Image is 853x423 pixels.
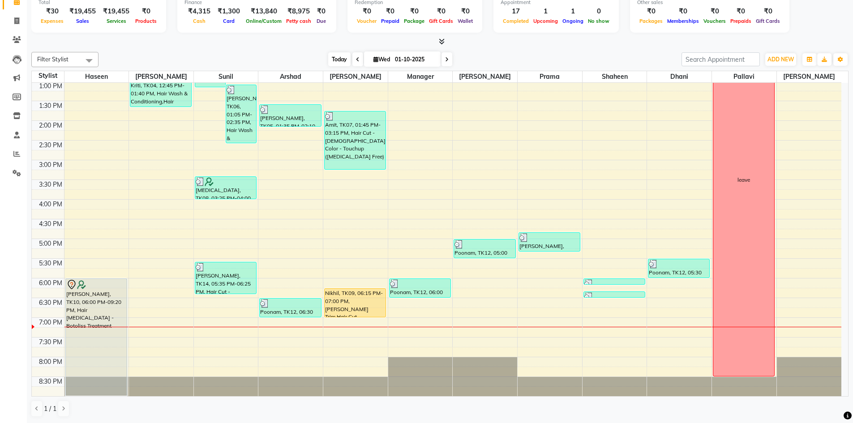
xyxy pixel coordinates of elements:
[328,52,351,66] span: Today
[586,6,612,17] div: 0
[531,6,560,17] div: 1
[214,6,244,17] div: ₹1,300
[531,18,560,24] span: Upcoming
[184,6,214,17] div: ₹4,315
[402,18,427,24] span: Package
[647,71,712,82] span: Dhani
[665,6,701,17] div: ₹0
[777,71,841,82] span: [PERSON_NAME]
[427,6,455,17] div: ₹0
[427,18,455,24] span: Gift Cards
[37,318,64,327] div: 7:00 PM
[129,71,193,82] span: [PERSON_NAME]
[195,262,256,294] div: [PERSON_NAME], TK14, 05:35 PM-06:25 PM, Hair Cut - [DEMOGRAPHIC_DATA],[PERSON_NAME] Trim
[32,71,64,81] div: Stylist
[221,18,237,24] span: Card
[323,71,388,82] span: [PERSON_NAME]
[37,121,64,130] div: 2:00 PM
[392,53,437,66] input: 2025-10-01
[501,6,531,17] div: 17
[44,404,56,414] span: 1 / 1
[754,18,782,24] span: Gift Cards
[284,6,313,17] div: ₹8,975
[37,81,64,91] div: 1:00 PM
[37,219,64,229] div: 4:30 PM
[455,18,475,24] span: Wallet
[402,6,427,17] div: ₹0
[244,18,284,24] span: Online/Custom
[648,259,709,278] div: Poonam, TK12, 05:30 PM-06:00 PM, Threading
[133,18,159,24] span: Products
[37,160,64,170] div: 3:00 PM
[728,18,754,24] span: Prepaids
[37,377,64,386] div: 8:30 PM
[583,71,647,82] span: Shaheen
[388,71,453,82] span: Manager
[130,72,191,107] div: Kriti, TK04, 12:45 PM-01:40 PM, Hair Wash & Conditioning,Hair Styling
[226,85,256,143] div: [PERSON_NAME], TK06, 01:05 PM-02:35 PM, Hair Wash & Conditioning,Hair Cut - [DEMOGRAPHIC_DATA],Sp...
[37,141,64,150] div: 2:30 PM
[325,111,386,169] div: Amit, TK07, 01:45 PM-03:15 PM, Hair Cut - [DEMOGRAPHIC_DATA],Hair Color - Touchup ([MEDICAL_DATA]...
[37,239,64,248] div: 5:00 PM
[682,52,760,66] input: Search Appointment
[37,278,64,288] div: 6:00 PM
[244,6,284,17] div: ₹13,840
[284,18,313,24] span: Petty cash
[37,259,64,268] div: 5:30 PM
[701,18,728,24] span: Vouchers
[501,18,531,24] span: Completed
[37,298,64,308] div: 6:30 PM
[37,338,64,347] div: 7:30 PM
[314,18,328,24] span: Due
[195,177,256,199] div: [MEDICAL_DATA], TK08, 03:25 PM-04:00 PM, Hair Wash & Conditioning,Blow Dry
[194,71,258,82] span: Sunil
[355,6,379,17] div: ₹0
[74,18,91,24] span: Sales
[390,279,450,297] div: Poonam, TK12, 06:00 PM-06:30 PM, Pro Misc
[313,6,329,17] div: ₹0
[560,6,586,17] div: 1
[754,6,782,17] div: ₹0
[66,279,127,396] div: [PERSON_NAME], TK10, 06:00 PM-09:20 PM, Hair [MEDICAL_DATA] - Botoliss Treatment
[379,6,402,17] div: ₹0
[104,18,129,24] span: Services
[66,6,99,17] div: ₹19,455
[637,6,665,17] div: ₹0
[325,289,386,317] div: Nikhil, TK09, 06:15 PM-07:00 PM, [PERSON_NAME] Trim,Hair Cut - [DEMOGRAPHIC_DATA]
[37,357,64,367] div: 8:00 PM
[371,56,392,63] span: Wed
[64,71,129,82] span: Haseen
[379,18,402,24] span: Prepaid
[737,176,750,184] div: leave
[37,180,64,189] div: 3:30 PM
[191,18,208,24] span: Cash
[519,233,580,251] div: [PERSON_NAME], TK11, 04:50 PM-05:20 PM, Intimate Wax - Stripless
[258,71,323,82] span: Arshad
[701,6,728,17] div: ₹0
[765,53,796,66] button: ADD NEW
[560,18,586,24] span: Ongoing
[99,6,133,17] div: ₹19,455
[586,18,612,24] span: No show
[518,71,582,82] span: Prama
[37,200,64,209] div: 4:00 PM
[453,71,517,82] span: [PERSON_NAME]
[712,71,776,82] span: Pallavi
[728,6,754,17] div: ₹0
[133,6,159,17] div: ₹0
[454,239,515,258] div: Poonam, TK12, 05:00 PM-05:30 PM, Kanpeki Papaya Marshmellow
[355,18,379,24] span: Voucher
[584,292,645,297] div: [PERSON_NAME], TK15, 06:20 PM-06:30 PM, Misc
[455,6,475,17] div: ₹0
[637,18,665,24] span: Packages
[39,6,66,17] div: ₹30
[767,56,794,63] span: ADD NEW
[37,101,64,111] div: 1:30 PM
[37,56,69,63] span: Filter Stylist
[260,105,321,126] div: [PERSON_NAME], TK05, 01:35 PM-02:10 PM, Hair Wash & Conditioning,Blow Dry
[665,18,701,24] span: Memberships
[584,279,645,284] div: yantra [DEMOGRAPHIC_DATA], TK13, 06:00 PM-06:10 PM, Misc
[260,299,321,317] div: Poonam, TK12, 06:30 PM-07:00 PM, Hair Cut - [DEMOGRAPHIC_DATA]
[39,18,66,24] span: Expenses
